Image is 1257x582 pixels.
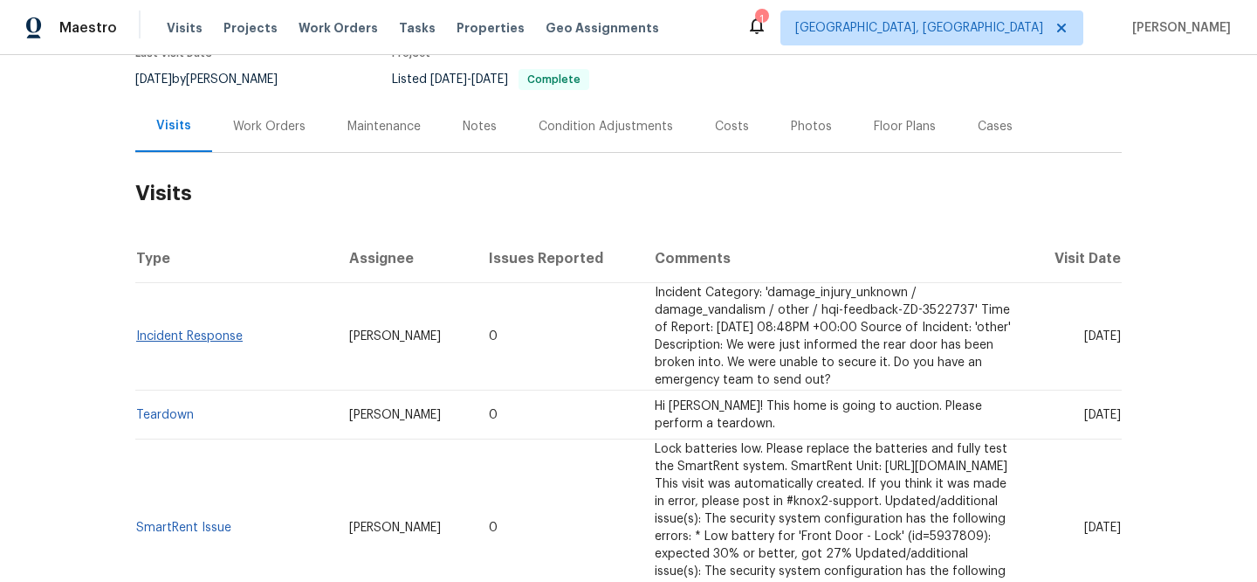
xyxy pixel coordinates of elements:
span: [DATE] [1084,522,1121,534]
div: 1 [755,10,767,28]
span: [PERSON_NAME] [1125,19,1231,37]
span: [DATE] [430,73,467,86]
span: 0 [489,330,498,343]
div: Maintenance [347,118,421,135]
span: Projects [223,19,278,37]
span: Visits [167,19,203,37]
span: [GEOGRAPHIC_DATA], [GEOGRAPHIC_DATA] [795,19,1043,37]
a: Incident Response [136,330,243,343]
span: Geo Assignments [546,19,659,37]
div: Notes [463,118,497,135]
span: [DATE] [135,73,172,86]
span: [PERSON_NAME] [349,522,441,534]
div: Cases [978,118,1013,135]
span: [PERSON_NAME] [349,409,441,421]
span: Complete [520,74,587,85]
div: Photos [791,118,832,135]
span: [DATE] [1084,409,1121,421]
span: [PERSON_NAME] [349,330,441,343]
a: Teardown [136,409,194,421]
span: 0 [489,409,498,421]
div: Visits [156,117,191,135]
th: Assignee [335,234,475,283]
th: Issues Reported [475,234,641,283]
span: 0 [489,522,498,534]
span: - [430,73,508,86]
div: Costs [715,118,749,135]
span: Tasks [399,22,436,34]
span: Listed [392,73,589,86]
span: Hi [PERSON_NAME]! This home is going to auction. Please perform a teardown. [655,400,982,430]
th: Visit Date [1027,234,1122,283]
div: Floor Plans [874,118,936,135]
h2: Visits [135,153,1122,234]
span: Maestro [59,19,117,37]
a: SmartRent Issue [136,522,231,534]
th: Comments [641,234,1027,283]
span: [DATE] [1084,330,1121,343]
span: Incident Category: 'damage_injury_unknown / damage_vandalism / other / hqi-feedback-ZD-3522737' T... [655,287,1011,386]
div: by [PERSON_NAME] [135,69,299,90]
th: Type [135,234,335,283]
div: Condition Adjustments [539,118,673,135]
div: Work Orders [233,118,306,135]
span: Work Orders [299,19,378,37]
span: [DATE] [471,73,508,86]
span: Properties [457,19,525,37]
